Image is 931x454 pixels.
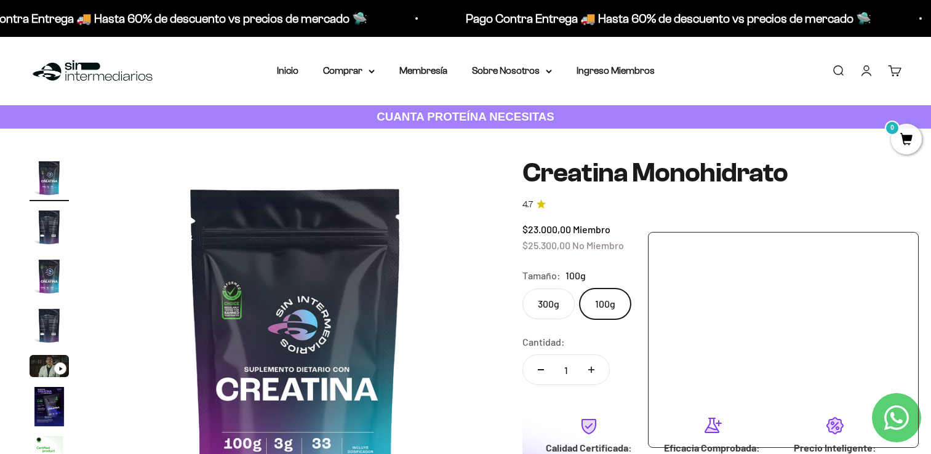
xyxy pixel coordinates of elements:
a: 0 [891,133,922,147]
strong: Eficacia Comprobada: [664,442,760,453]
button: Aumentar cantidad [573,355,609,384]
p: Pago Contra Entrega 🚚 Hasta 60% de descuento vs precios de mercado 🛸 [464,9,869,28]
button: Ir al artículo 6 [30,387,69,430]
a: Ingreso Miembros [577,65,655,76]
img: Creatina Monohidrato [30,158,69,197]
a: Membresía [399,65,447,76]
strong: CUANTA PROTEÍNA NECESITAS [377,110,554,123]
a: Inicio [277,65,298,76]
span: 4.7 [522,198,533,212]
img: Creatina Monohidrato [30,306,69,345]
span: $23.000,00 [522,223,571,235]
span: Miembro [573,223,610,235]
img: Creatina Monohidrato [30,257,69,296]
button: Ir al artículo 3 [30,257,69,300]
legend: Tamaño: [522,268,561,284]
button: Ir al artículo 1 [30,158,69,201]
summary: Sobre Nosotros [472,63,552,79]
strong: Calidad Certificada: [546,442,632,453]
span: No Miembro [572,239,624,251]
span: 100g [565,268,586,284]
button: Reducir cantidad [523,355,559,384]
img: Creatina Monohidrato [30,387,69,426]
h1: Creatina Monohidrato [522,158,901,188]
iframe: zigpoll-iframe [649,231,918,447]
label: Cantidad: [522,334,565,350]
summary: Comprar [323,63,375,79]
span: $25.300,00 [522,239,570,251]
button: Ir al artículo 4 [30,306,69,349]
button: Ir al artículo 2 [30,207,69,250]
img: Creatina Monohidrato [30,207,69,247]
strong: Precio Inteligente: [794,442,876,453]
mark: 0 [885,121,900,135]
button: Ir al artículo 5 [30,355,69,381]
a: 4.74.7 de 5.0 estrellas [522,198,901,212]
